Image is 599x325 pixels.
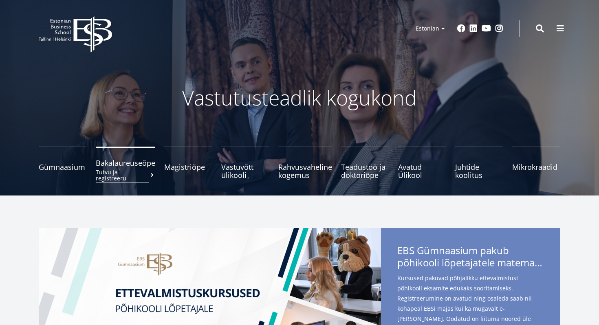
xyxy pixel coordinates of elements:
[221,147,269,179] a: Vastuvõtt ülikooli
[341,163,389,179] span: Teadustöö ja doktoriõpe
[397,244,544,271] span: EBS Gümnaasium pakub
[96,159,155,167] span: Bakalaureuseõpe
[96,147,155,179] a: BakalaureuseõpeTutvu ja registreeru
[341,147,389,179] a: Teadustöö ja doktoriõpe
[164,147,212,179] a: Magistriõpe
[397,257,544,269] span: põhikooli lõpetajatele matemaatika- ja eesti keele kursuseid
[39,163,87,171] span: Gümnaasium
[457,24,465,33] a: Facebook
[84,86,515,110] p: Vastutusteadlik kogukond
[469,24,478,33] a: Linkedin
[164,163,212,171] span: Magistriõpe
[398,163,446,179] span: Avatud Ülikool
[512,163,560,171] span: Mikrokraadid
[221,163,269,179] span: Vastuvõtt ülikooli
[96,169,155,181] small: Tutvu ja registreeru
[482,24,491,33] a: Youtube
[512,147,560,179] a: Mikrokraadid
[495,24,503,33] a: Instagram
[39,147,87,179] a: Gümnaasium
[278,163,332,179] span: Rahvusvaheline kogemus
[455,147,503,179] a: Juhtide koolitus
[278,147,332,179] a: Rahvusvaheline kogemus
[398,147,446,179] a: Avatud Ülikool
[455,163,503,179] span: Juhtide koolitus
